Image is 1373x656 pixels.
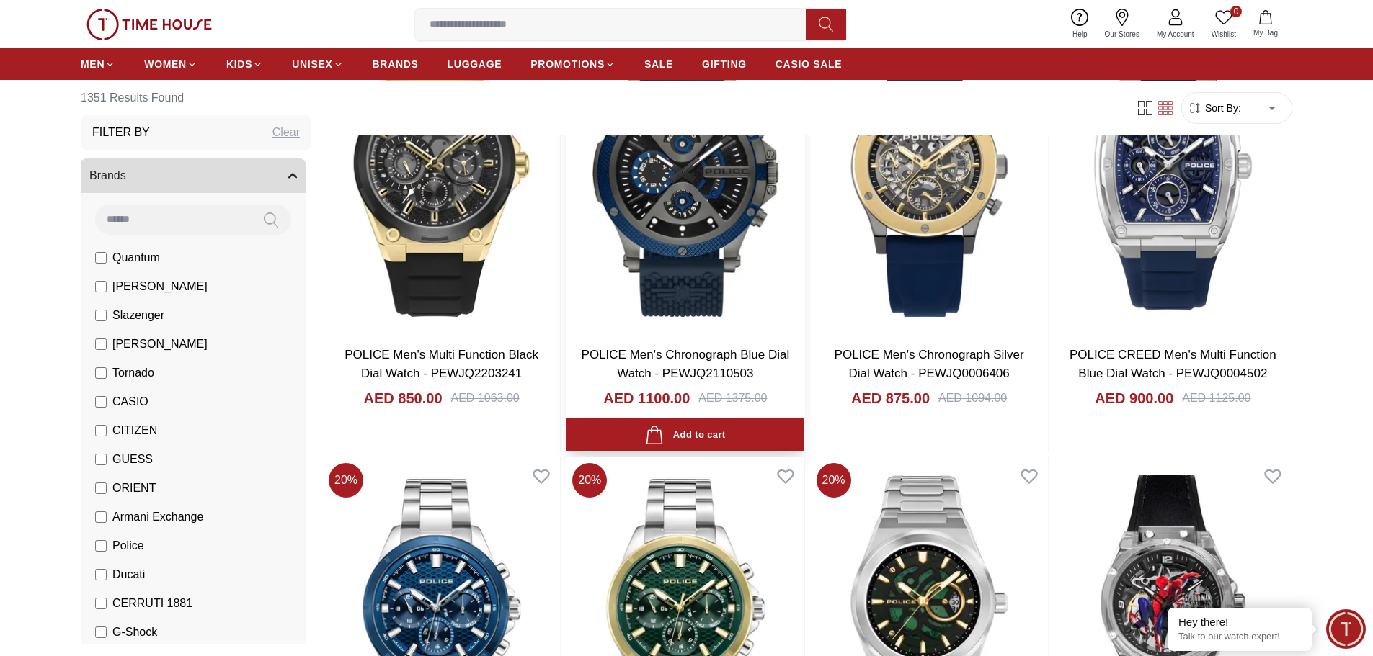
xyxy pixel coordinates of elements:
h4: AED 875.00 [851,388,930,408]
a: POLICE Men's Chronograph Blue Dial Watch - PEWJQ2110503 [582,348,790,380]
a: LUGGAGE [448,51,502,77]
h4: AED 850.00 [364,388,443,408]
div: Clear [272,124,300,141]
h3: Filter By [92,124,150,141]
img: ... [86,9,212,40]
input: Police [95,540,107,552]
button: Brands [81,158,306,193]
div: AED 1094.00 [938,390,1007,407]
div: AED 1063.00 [451,390,520,407]
span: My Account [1151,29,1200,40]
span: 0 [1230,6,1242,17]
input: ORIENT [95,482,107,494]
div: AED 1375.00 [698,390,767,407]
button: My Bag [1245,7,1287,41]
span: My Bag [1248,27,1284,38]
a: PROMOTIONS [530,51,616,77]
span: ORIENT [112,480,156,497]
input: [PERSON_NAME] [95,338,107,350]
span: [PERSON_NAME] [112,278,208,295]
span: Our Stores [1099,29,1145,40]
span: UNISEX [292,57,332,71]
span: Help [1067,29,1093,40]
a: CASIO SALE [776,51,843,77]
h6: 1351 Results Found [81,81,311,115]
h4: AED 1100.00 [603,388,690,408]
span: Wishlist [1206,29,1242,40]
a: POLICE CREED Men's Multi Function Blue Dial Watch - PEWJQ0004502 [1070,348,1276,380]
div: Add to cart [645,426,725,445]
a: MEN [81,51,115,77]
a: POLICE Men's Multi Function Black Dial Watch - PEWJQ2203241 [345,348,538,380]
input: Armani Exchange [95,511,107,523]
input: Slazenger [95,310,107,321]
input: Ducati [95,569,107,580]
span: 20 % [817,463,851,498]
input: CERRUTI 1881 [95,598,107,609]
a: Our Stores [1096,6,1148,42]
div: AED 1125.00 [1182,390,1250,407]
span: [PERSON_NAME] [112,336,208,353]
input: CITIZEN [95,425,107,436]
a: POLICE Men's Chronograph Silver Dial Watch - PEWJQ0006406 [835,348,1024,380]
div: Hey there! [1178,615,1301,629]
span: 20 % [329,463,363,498]
img: POLICE CREED Men's Multi Function Blue Dial Watch - PEWJQ0004502 [1054,24,1292,334]
span: Armani Exchange [112,508,203,526]
a: UNISEX [292,51,343,77]
span: WOMEN [144,57,187,71]
input: CASIO [95,396,107,408]
h4: AED 900.00 [1095,388,1173,408]
span: Police [112,537,144,554]
span: 20 % [572,463,607,498]
button: Sort By: [1188,101,1241,115]
p: Talk to our watch expert! [1178,631,1301,643]
span: CERRUTI 1881 [112,595,192,612]
button: Add to cart [566,418,804,452]
span: SALE [644,57,673,71]
span: G-Shock [112,624,157,641]
span: Sort By: [1202,101,1241,115]
span: GUESS [112,451,153,468]
a: SALE [644,51,673,77]
span: CASIO SALE [776,57,843,71]
a: KIDS [226,51,263,77]
a: GIFTING [702,51,747,77]
span: BRANDS [373,57,419,71]
input: Quantum [95,252,107,264]
span: GIFTING [702,57,747,71]
a: Help [1064,6,1096,42]
input: G-Shock [95,626,107,638]
span: Brands [89,167,126,184]
a: WOMEN [144,51,197,77]
div: Chat Widget [1326,609,1366,649]
img: POLICE Men's Multi Function Black Dial Watch - PEWJQ2203241 [323,24,560,334]
span: MEN [81,57,105,71]
input: Tornado [95,367,107,379]
span: Ducati [112,566,145,583]
span: PROMOTIONS [530,57,605,71]
input: [PERSON_NAME] [95,281,107,292]
a: 0Wishlist [1203,6,1245,42]
span: Quantum [112,249,160,266]
img: POLICE Men's Chronograph Blue Dial Watch - PEWJQ2110503 [566,24,804,334]
span: CASIO [112,393,148,410]
span: Tornado [112,364,154,382]
span: CITIZEN [112,422,157,439]
span: Slazenger [112,307,164,324]
span: LUGGAGE [448,57,502,71]
img: POLICE Men's Chronograph Silver Dial Watch - PEWJQ0006406 [811,24,1048,334]
input: GUESS [95,454,107,465]
a: BRANDS [373,51,419,77]
span: KIDS [226,57,252,71]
